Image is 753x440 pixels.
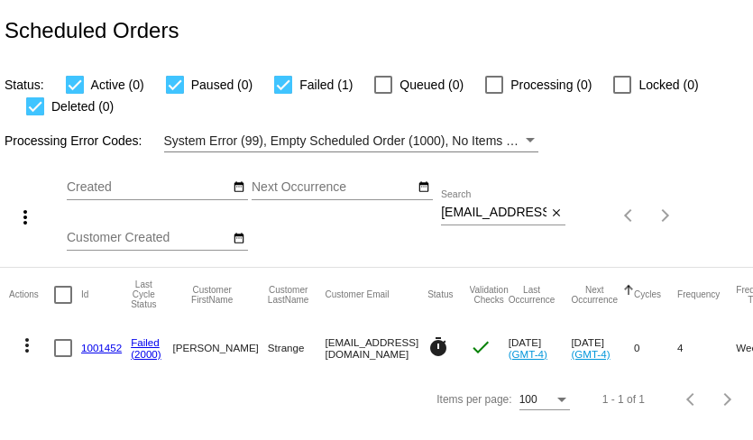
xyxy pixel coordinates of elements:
mat-header-cell: Actions [9,268,54,322]
button: Change sorting for Frequency [677,289,720,300]
a: 1001452 [81,342,122,353]
mat-icon: close [550,206,563,221]
button: Change sorting for LastOccurrenceUtc [509,285,556,305]
button: Previous page [674,381,710,417]
span: Queued (0) [399,74,464,96]
button: Next page [710,381,746,417]
span: Deleted (0) [51,96,114,117]
mat-cell: [DATE] [571,322,634,374]
span: Processing (0) [510,74,592,96]
mat-icon: more_vert [14,206,36,228]
button: Clear [546,204,565,223]
a: Failed [131,336,160,348]
mat-cell: 4 [677,322,736,374]
button: Change sorting for CustomerFirstName [172,285,251,305]
span: Locked (0) [638,74,698,96]
button: Change sorting for Id [81,289,88,300]
input: Search [441,206,546,220]
mat-icon: date_range [233,232,245,246]
span: 100 [519,393,537,406]
button: Previous page [611,197,647,234]
mat-icon: date_range [233,180,245,195]
button: Change sorting for Status [427,289,453,300]
mat-icon: timer [427,336,449,358]
span: Processing Error Codes: [5,133,142,148]
mat-header-cell: Validation Checks [470,268,509,322]
mat-icon: date_range [418,180,430,195]
span: Failed (1) [299,74,353,96]
mat-select: Filter by Processing Error Codes [164,130,538,152]
input: Created [67,180,229,195]
span: Status: [5,78,44,92]
a: (2000) [131,348,161,360]
button: Change sorting for Cycles [634,289,661,300]
a: (GMT-4) [571,348,610,360]
button: Change sorting for CustomerLastName [268,285,309,305]
div: 1 - 1 of 1 [602,393,645,406]
input: Customer Created [67,231,229,245]
mat-cell: [EMAIL_ADDRESS][DOMAIN_NAME] [325,322,427,374]
mat-cell: 0 [634,322,677,374]
mat-select: Items per page: [519,394,570,407]
button: Change sorting for NextOccurrenceUtc [571,285,618,305]
button: Change sorting for LastProcessingCycleId [131,280,156,309]
span: Paused (0) [191,74,253,96]
h2: Scheduled Orders [5,18,179,43]
div: Items per page: [436,393,511,406]
mat-cell: [PERSON_NAME] [172,322,267,374]
button: Change sorting for CustomerEmail [325,289,389,300]
mat-icon: check [470,336,491,358]
mat-cell: Strange [268,322,326,374]
span: Active (0) [91,74,144,96]
a: (GMT-4) [509,348,547,360]
mat-cell: [DATE] [509,322,572,374]
button: Next page [647,197,684,234]
input: Next Occurrence [252,180,414,195]
mat-icon: more_vert [16,335,38,356]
